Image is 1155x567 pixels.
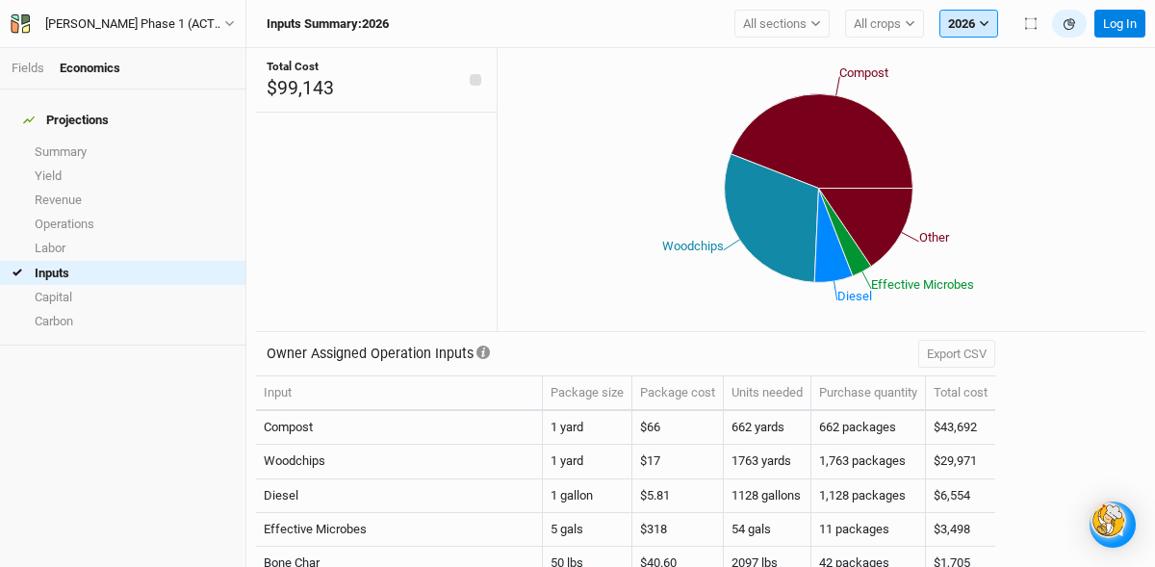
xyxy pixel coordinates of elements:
[811,445,926,478] td: 1,763 packages
[939,10,998,39] button: 2026
[837,289,872,303] tspan: Diesel
[724,479,811,513] td: 1128 gallons
[918,340,995,369] button: Export CSV
[734,10,830,39] button: All sections
[724,376,811,411] th: Units needed
[23,113,109,128] div: Projections
[811,411,926,445] td: 662 packages
[60,60,120,77] div: Economics
[926,445,995,478] td: $29,971
[926,376,995,411] th: Total cost
[543,411,632,445] td: 1 yard
[724,513,811,547] td: 54 gals
[632,479,724,513] td: $5.81
[267,346,474,362] h3: Owner Assigned Operation Inputs
[926,513,995,547] td: $3,498
[543,445,632,478] td: 1 yard
[926,479,995,513] td: $6,554
[475,344,492,361] div: Tooltip anchor
[1094,10,1145,39] button: Log In
[267,77,334,99] span: $99,143
[1090,502,1136,548] div: Open Intercom Messenger
[543,513,632,547] td: 5 gals
[811,513,926,547] td: 11 packages
[12,61,44,75] a: Fields
[45,14,224,34] div: Corbin Hill Phase 1 (ACTIVE 2024)
[854,14,901,34] span: All crops
[811,479,926,513] td: 1,128 packages
[845,10,924,39] button: All crops
[543,376,632,411] th: Package size
[632,445,724,478] td: $17
[871,277,974,292] tspan: Effective Microbes
[45,14,224,34] div: [PERSON_NAME] Phase 1 (ACTIVE 2024)
[743,14,807,34] span: All sections
[256,376,543,411] th: Input
[267,60,319,73] span: Total Cost
[926,411,995,445] td: $43,692
[811,376,926,411] th: Purchase quantity
[267,16,389,32] h3: Inputs Summary: 2026
[839,65,888,80] tspan: Compost
[632,411,724,445] td: $66
[256,513,543,547] td: Effective Microbes
[724,411,811,445] td: 662 yards
[919,230,950,245] tspan: Other
[632,376,724,411] th: Package cost
[543,479,632,513] td: 1 gallon
[256,445,543,478] td: Woodchips
[662,239,724,253] tspan: Woodchips
[256,411,543,445] td: Compost
[10,13,236,35] button: [PERSON_NAME] Phase 1 (ACTIVE 2024)
[256,479,543,513] td: Diesel
[724,445,811,478] td: 1763 yards
[632,513,724,547] td: $318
